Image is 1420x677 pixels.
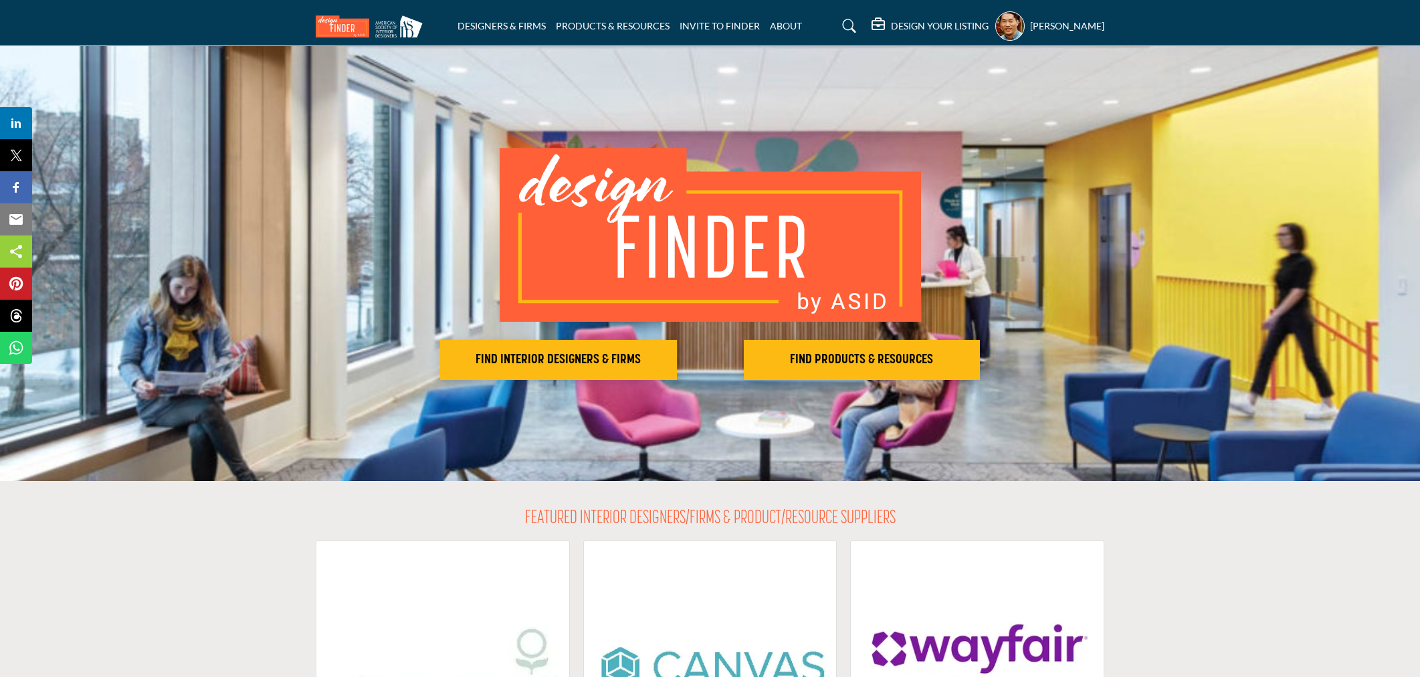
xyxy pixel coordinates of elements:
[444,352,673,368] h2: FIND INTERIOR DESIGNERS & FIRMS
[500,148,921,322] img: image
[829,15,865,37] a: Search
[995,11,1025,41] button: Show hide supplier dropdown
[1030,19,1104,33] h5: [PERSON_NAME]
[744,340,981,380] button: FIND PRODUCTS & RESOURCES
[770,20,802,31] a: ABOUT
[458,20,546,31] a: DESIGNERS & FIRMS
[316,15,429,37] img: Site Logo
[748,352,977,368] h2: FIND PRODUCTS & RESOURCES
[440,340,677,380] button: FIND INTERIOR DESIGNERS & FIRMS
[891,20,989,32] h5: DESIGN YOUR LISTING
[556,20,670,31] a: PRODUCTS & RESOURCES
[680,20,760,31] a: INVITE TO FINDER
[525,508,896,530] h2: FEATURED INTERIOR DESIGNERS/FIRMS & PRODUCT/RESOURCE SUPPLIERS
[872,18,989,34] div: DESIGN YOUR LISTING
